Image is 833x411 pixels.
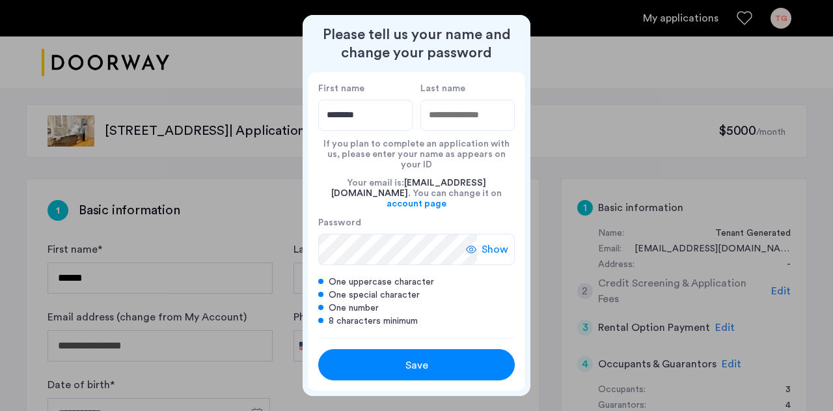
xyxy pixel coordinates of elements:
[387,199,446,209] a: account page
[420,83,515,94] label: Last name
[318,349,515,380] button: button
[308,25,525,62] h2: Please tell us your name and change your password
[318,276,515,289] div: One uppercase character
[405,358,428,373] span: Save
[318,289,515,302] div: One special character
[318,315,515,328] div: 8 characters minimum
[318,131,515,170] div: If you plan to complete an application with us, please enter your name as appears on your ID
[331,178,486,198] span: [EMAIL_ADDRESS][DOMAIN_NAME]
[482,242,508,257] span: Show
[318,170,515,217] div: Your email is: . You can change it on
[318,83,413,94] label: First name
[318,217,477,229] label: Password
[318,302,515,315] div: One number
